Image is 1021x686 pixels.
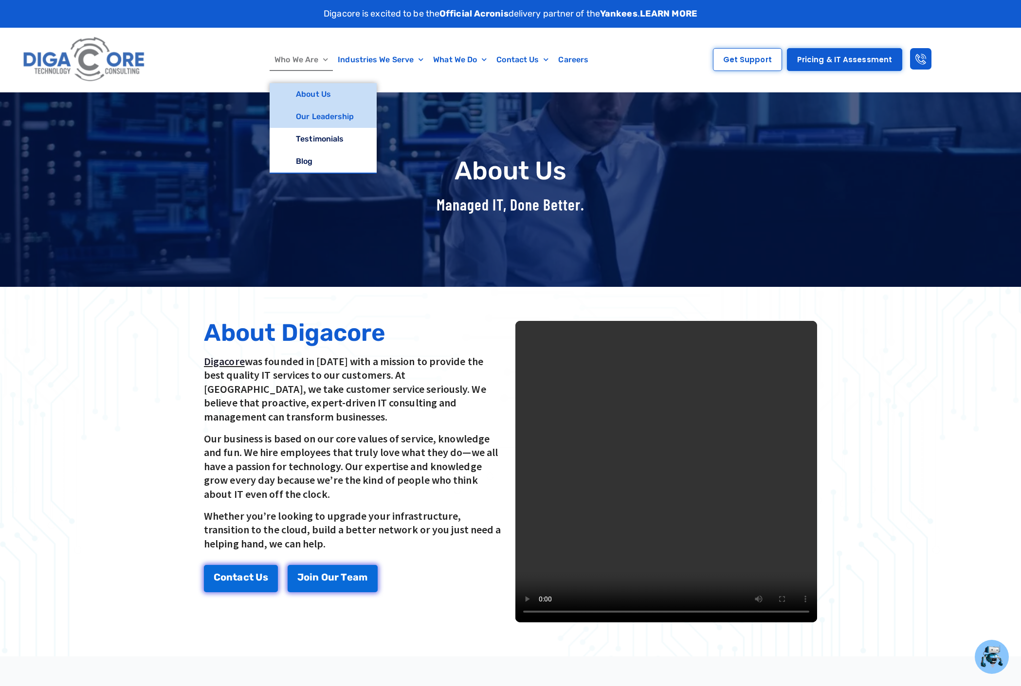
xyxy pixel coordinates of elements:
[341,572,347,582] span: T
[270,83,376,106] a: About Us
[249,572,254,582] span: t
[304,572,310,582] span: o
[428,49,492,71] a: What We Do
[214,572,220,582] span: C
[439,8,509,19] strong: Official Acronis
[20,33,149,87] img: Digacore logo 1
[263,572,268,582] span: s
[204,354,245,368] a: Digacore
[553,49,593,71] a: Careers
[334,572,339,582] span: r
[723,56,772,63] span: Get Support
[359,572,367,582] span: m
[787,48,902,71] a: Pricing & IT Assessment
[797,56,892,63] span: Pricing & IT Assessment
[288,565,377,592] a: Join Our Team
[333,49,428,71] a: Industries We Serve
[220,572,226,582] span: o
[713,48,782,71] a: Get Support
[321,572,328,582] span: O
[237,572,243,582] span: a
[200,49,664,71] nav: Menu
[270,49,333,71] a: Who We Are
[204,321,506,345] h2: About Digacore
[226,572,233,582] span: n
[437,195,584,213] span: Managed IT, Done Better.
[324,7,697,20] p: Digacore is excited to be the delivery partner of the .
[233,572,237,582] span: t
[204,509,506,551] p: Whether you’re looking to upgrade your infrastructure, transition to the cloud, build a better ne...
[204,354,506,424] p: was founded in [DATE] with a mission to provide the best quality IT services to our customers. At...
[600,8,638,19] strong: Yankees
[640,8,697,19] a: LEARN MORE
[199,157,822,185] h1: About Us
[270,128,376,150] a: Testimonials
[243,572,249,582] span: c
[297,572,304,582] span: J
[492,49,553,71] a: Contact Us
[204,565,278,592] a: Contact Us
[255,572,263,582] span: U
[270,83,376,174] ul: Who We Are
[270,150,376,173] a: Blog
[347,572,353,582] span: e
[310,572,312,582] span: i
[328,572,334,582] span: u
[204,432,506,501] p: Our business is based on our core values of service, knowledge and fun. We hire employees that tr...
[270,106,376,128] a: Our Leadership
[353,572,359,582] span: a
[312,572,319,582] span: n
